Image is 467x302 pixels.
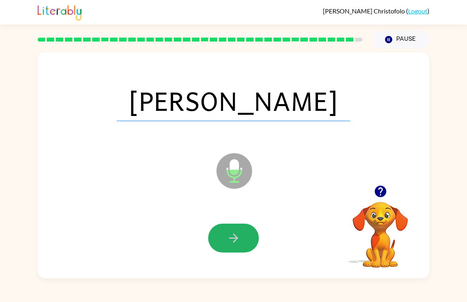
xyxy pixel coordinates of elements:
[117,80,350,121] span: [PERSON_NAME]
[323,7,406,15] span: [PERSON_NAME] Christofolo
[408,7,427,15] a: Logout
[341,190,420,269] video: Your browser must support playing .mp4 files to use Literably. Please try using another browser.
[323,7,429,15] div: ( )
[372,30,429,49] button: Pause
[38,3,82,21] img: Literably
